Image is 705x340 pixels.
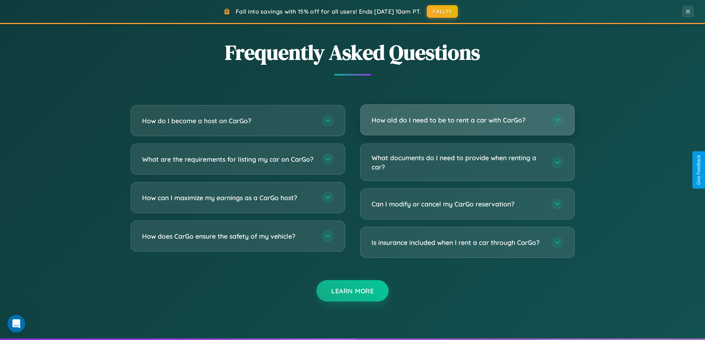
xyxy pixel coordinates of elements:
[316,280,389,302] button: Learn More
[142,193,315,202] h3: How can I maximize my earnings as a CarGo host?
[131,38,575,67] h2: Frequently Asked Questions
[372,199,544,209] h3: Can I modify or cancel my CarGo reservation?
[372,115,544,125] h3: How old do I need to be to rent a car with CarGo?
[142,155,315,164] h3: What are the requirements for listing my car on CarGo?
[696,155,701,185] div: Give Feedback
[372,153,544,171] h3: What documents do I need to provide when renting a car?
[142,116,315,125] h3: How do I become a host on CarGo?
[142,232,315,241] h3: How does CarGo ensure the safety of my vehicle?
[427,5,458,18] button: FALL15
[236,8,421,15] span: Fall into savings with 15% off for all users! Ends [DATE] 10am PT.
[372,238,544,247] h3: Is insurance included when I rent a car through CarGo?
[7,315,25,333] iframe: Intercom live chat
